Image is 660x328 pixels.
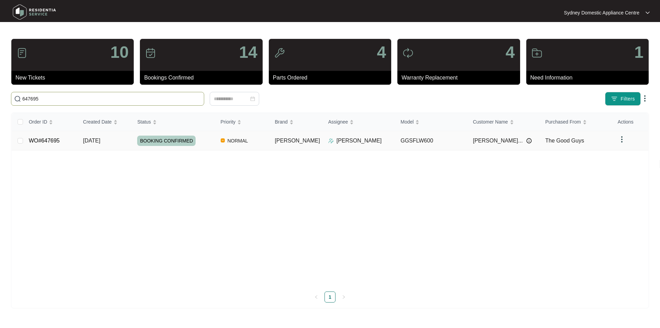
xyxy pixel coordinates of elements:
img: icon [145,47,156,59]
p: Need Information [530,74,649,82]
p: Sydney Domestic Appliance Centre [564,9,639,16]
span: Assignee [328,118,348,126]
img: residentia service logo [10,2,58,22]
img: Vercel Logo [221,138,225,142]
span: NORMAL [225,137,251,145]
span: The Good Guys [545,138,584,144]
td: GGSFLW600 [395,131,467,150]
p: New Tickets [15,74,134,82]
th: Brand [269,113,322,131]
a: 1 [325,292,335,302]
span: right [342,295,346,299]
p: 1 [634,44,643,61]
li: Previous Page [311,292,322,303]
span: [PERSON_NAME] [275,138,320,144]
img: icon [403,47,414,59]
p: Parts Ordered [273,74,391,82]
img: icon [274,47,285,59]
span: Brand [275,118,287,126]
img: search-icon [14,95,21,102]
p: 10 [110,44,129,61]
img: Info icon [526,138,532,144]
span: [DATE] [83,138,100,144]
span: Purchased From [545,118,581,126]
li: Next Page [338,292,349,303]
span: BOOKING CONFIRMED [137,136,196,146]
th: Status [132,113,215,131]
span: [PERSON_NAME]... [473,137,523,145]
th: Priority [215,113,269,131]
img: dropdown arrow [618,135,626,144]
img: icon [531,47,542,59]
th: Model [395,113,467,131]
th: Created Date [78,113,132,131]
p: [PERSON_NAME] [337,137,382,145]
p: 14 [239,44,257,61]
button: filter iconFilters [605,92,641,106]
span: Filters [620,95,635,103]
img: icon [16,47,27,59]
p: 4 [377,44,386,61]
span: Priority [221,118,236,126]
button: left [311,292,322,303]
span: Order ID [29,118,47,126]
th: Actions [612,113,648,131]
th: Assignee [323,113,395,131]
span: Status [137,118,151,126]
img: dropdown arrow [646,11,650,14]
th: Order ID [23,113,78,131]
span: left [314,295,318,299]
a: WO#647695 [29,138,60,144]
span: Created Date [83,118,112,126]
img: Assigner Icon [328,138,334,144]
p: 4 [506,44,515,61]
li: 1 [324,292,335,303]
img: dropdown arrow [641,94,649,103]
p: Warranty Replacement [401,74,520,82]
th: Customer Name [467,113,540,131]
span: Model [400,118,414,126]
span: Customer Name [473,118,508,126]
button: right [338,292,349,303]
img: filter icon [611,95,618,102]
th: Purchased From [540,113,612,131]
input: Search by Order Id, Assignee Name, Customer Name, Brand and Model [22,95,201,103]
p: Bookings Confirmed [144,74,262,82]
